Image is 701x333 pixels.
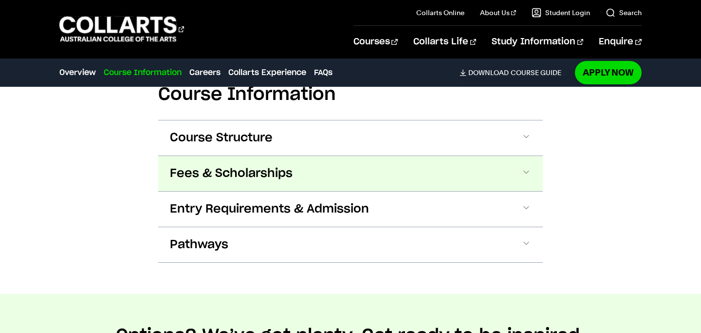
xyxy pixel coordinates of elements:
a: Study Information [492,26,583,58]
a: Collarts Experience [228,67,306,78]
span: Download [468,68,509,77]
span: Entry Requirements & Admission [170,201,369,217]
div: Go to homepage [59,15,184,43]
button: Fees & Scholarships [158,156,543,191]
a: Course Information [104,67,182,78]
a: Careers [189,67,221,78]
a: DownloadCourse Guide [460,68,569,77]
a: Enquire [599,26,641,58]
span: Fees & Scholarships [170,166,293,181]
a: FAQs [314,67,332,78]
a: Student Login [532,8,590,18]
span: Pathways [170,237,228,253]
h2: Course Information [158,84,543,105]
a: Apply Now [575,61,642,84]
a: Overview [59,67,96,78]
button: Course Structure [158,120,543,156]
a: About Us [480,8,516,18]
a: Collarts Life [413,26,476,58]
button: Entry Requirements & Admission [158,192,543,227]
span: Course Structure [170,130,273,146]
a: Collarts Online [416,8,464,18]
a: Search [606,8,642,18]
button: Pathways [158,227,543,262]
a: Courses [353,26,398,58]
